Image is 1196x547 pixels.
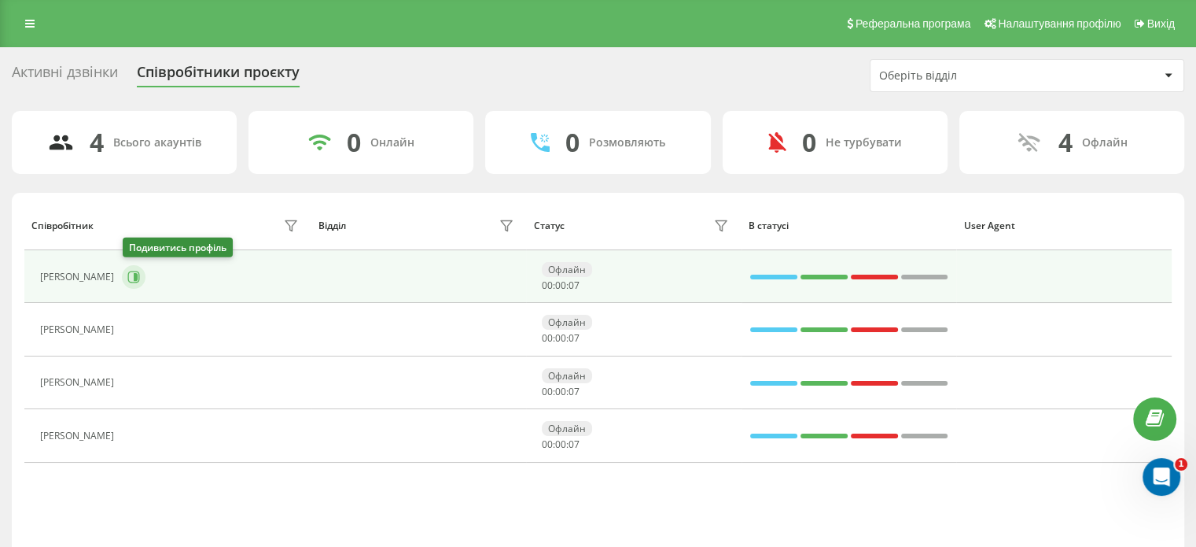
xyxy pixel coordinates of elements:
[542,368,592,383] div: Офлайн
[542,386,580,397] div: : :
[542,331,553,345] span: 00
[1175,458,1187,471] span: 1
[749,220,949,231] div: В статусі
[542,280,580,291] div: : :
[569,279,580,292] span: 07
[542,262,592,277] div: Офлайн
[40,377,118,388] div: [PERSON_NAME]
[565,128,580,157] div: 0
[555,279,566,292] span: 00
[964,220,1165,231] div: User Agent
[555,438,566,451] span: 00
[12,64,118,88] div: Активні дзвінки
[569,331,580,345] span: 07
[1143,458,1180,496] iframe: Intercom live chat
[555,385,566,398] span: 00
[856,17,971,30] span: Реферальна програма
[589,136,665,150] div: Розмовляють
[569,385,580,398] span: 07
[555,331,566,345] span: 00
[40,431,118,442] div: [PERSON_NAME]
[998,17,1121,30] span: Налаштування профілю
[802,128,816,157] div: 0
[40,324,118,335] div: [PERSON_NAME]
[826,136,902,150] div: Не турбувати
[90,128,104,157] div: 4
[1058,128,1072,157] div: 4
[318,220,346,231] div: Відділ
[542,385,553,398] span: 00
[542,279,553,292] span: 00
[542,421,592,436] div: Офлайн
[542,439,580,450] div: : :
[542,438,553,451] span: 00
[113,136,201,150] div: Всього акаунтів
[534,220,565,231] div: Статус
[879,69,1067,83] div: Оберіть відділ
[370,136,414,150] div: Онлайн
[40,272,118,283] div: [PERSON_NAME]
[1081,136,1127,150] div: Офлайн
[347,128,361,157] div: 0
[1147,17,1175,30] span: Вихід
[31,220,94,231] div: Співробітник
[542,315,592,330] div: Офлайн
[123,238,233,257] div: Подивитись профіль
[569,438,580,451] span: 07
[542,333,580,344] div: : :
[137,64,300,88] div: Співробітники проєкту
